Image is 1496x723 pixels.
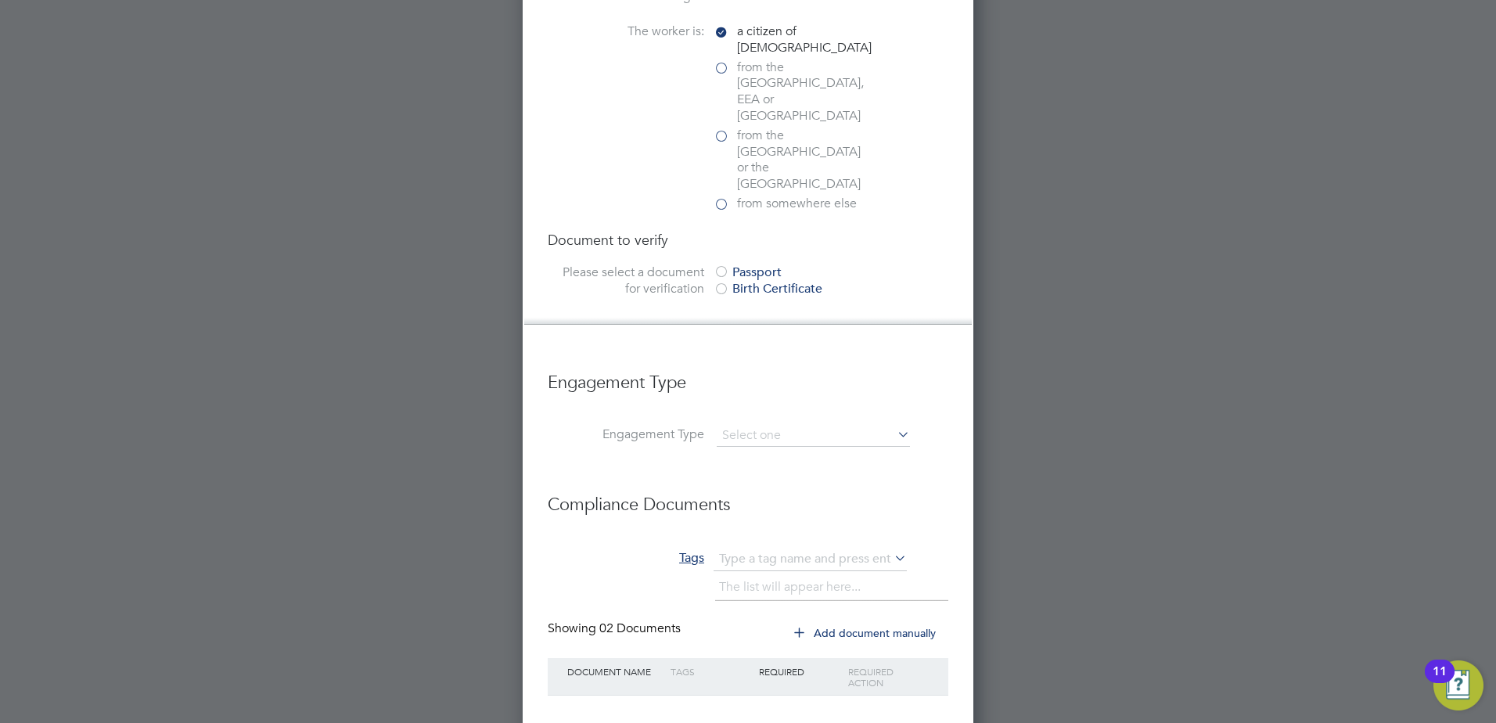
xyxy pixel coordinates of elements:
button: Add document manually [783,620,948,646]
div: Birth Certificate [714,281,948,297]
label: The worker is: [548,23,704,40]
div: Required [755,658,843,685]
span: Tags [679,550,704,566]
span: from somewhere else [737,196,857,212]
div: Required Action [844,658,933,696]
span: from the [GEOGRAPHIC_DATA] or the [GEOGRAPHIC_DATA] [737,128,870,192]
label: Engagement Type [548,426,704,443]
li: The list will appear here... [719,577,867,598]
span: from the [GEOGRAPHIC_DATA], EEA or [GEOGRAPHIC_DATA] [737,59,870,124]
div: Passport [714,264,948,281]
div: Showing [548,620,684,637]
span: a citizen of [DEMOGRAPHIC_DATA] [737,23,872,56]
span: 02 Documents [599,620,681,636]
div: 11 [1433,671,1447,692]
input: Type a tag name and press enter [714,548,907,571]
h4: Document to verify [548,231,948,249]
button: Open Resource Center, 11 new notifications [1433,660,1483,710]
h3: Compliance Documents [548,478,948,516]
div: Tags [667,658,755,685]
label: Please select a document for verification [548,264,704,297]
input: Select one [717,425,910,447]
div: Document Name [563,658,667,685]
h3: Engagement Type [548,356,948,394]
